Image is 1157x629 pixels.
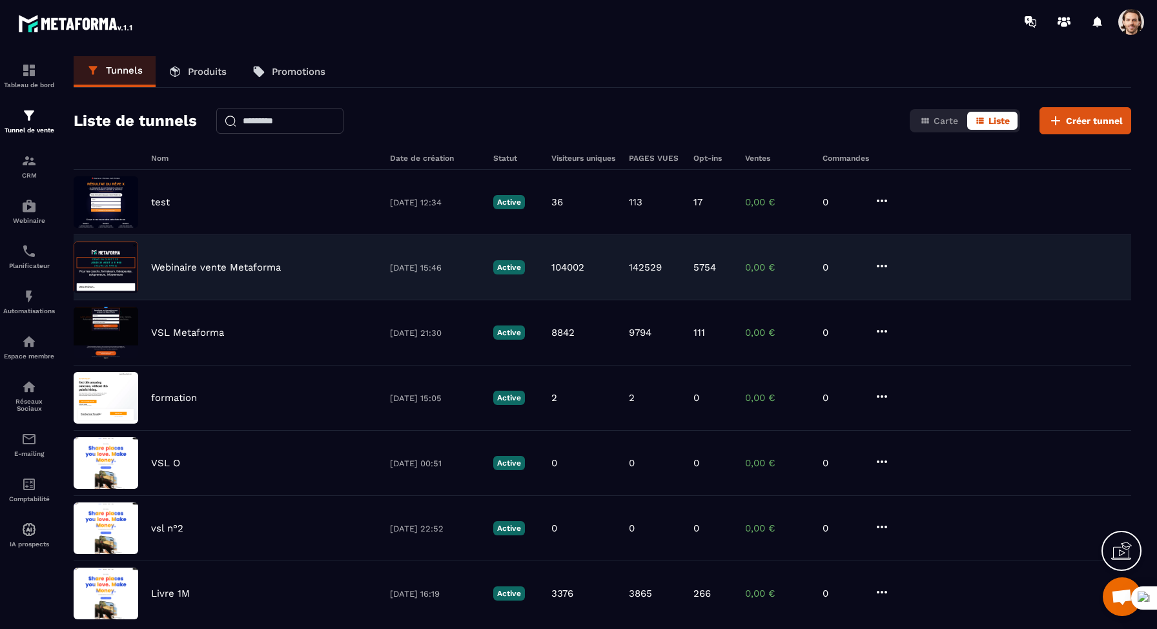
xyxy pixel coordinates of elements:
span: Liste [988,116,1010,126]
img: image [74,568,138,619]
p: [DATE] 15:46 [390,263,480,273]
h6: PAGES VUES [629,154,681,163]
p: [DATE] 12:34 [390,198,480,207]
p: 0,00 € [745,457,810,469]
img: image [74,242,138,293]
p: CRM [3,172,55,179]
p: 36 [551,196,563,208]
p: formation [151,392,197,404]
p: [DATE] 21:30 [390,328,480,338]
button: Carte [912,112,966,130]
p: Produits [188,66,227,77]
p: Active [493,586,525,601]
a: formationformationTunnel de vente [3,98,55,143]
p: Active [493,325,525,340]
p: 104002 [551,262,584,273]
p: 266 [693,588,711,599]
p: 0 [551,457,557,469]
p: E-mailing [3,450,55,457]
a: formationformationTableau de bord [3,53,55,98]
a: Promotions [240,56,338,87]
p: Livre 1M [151,588,190,599]
img: email [21,431,37,447]
p: 142529 [629,262,662,273]
img: automations [21,289,37,304]
span: Créer tunnel [1066,114,1123,127]
img: image [74,437,138,489]
a: accountantaccountantComptabilité [3,467,55,512]
p: Active [493,391,525,405]
p: Réseaux Sociaux [3,398,55,412]
img: formation [21,153,37,169]
p: [DATE] 00:51 [390,459,480,468]
a: automationsautomationsEspace membre [3,324,55,369]
p: [DATE] 15:05 [390,393,480,403]
p: Active [493,456,525,470]
p: 0,00 € [745,262,810,273]
p: Espace membre [3,353,55,360]
p: Active [493,195,525,209]
img: image [74,307,138,358]
p: Tunnel de vente [3,127,55,134]
img: logo [18,12,134,35]
p: 0 [823,262,861,273]
p: 0 [551,522,557,534]
p: 0,00 € [745,392,810,404]
img: automations [21,198,37,214]
p: Tableau de bord [3,81,55,88]
h6: Visiteurs uniques [551,154,616,163]
p: 3376 [551,588,573,599]
img: social-network [21,379,37,395]
p: 0 [693,392,699,404]
p: vsl n°2 [151,522,183,534]
a: Mở cuộc trò chuyện [1103,577,1142,616]
p: 8842 [551,327,575,338]
img: accountant [21,477,37,492]
p: 17 [693,196,702,208]
button: Créer tunnel [1039,107,1131,134]
a: schedulerschedulerPlanificateur [3,234,55,279]
p: 0,00 € [745,196,810,208]
img: image [74,372,138,424]
p: Active [493,521,525,535]
a: automationsautomationsAutomatisations [3,279,55,324]
p: 0 [823,588,861,599]
p: Promotions [272,66,325,77]
p: 9794 [629,327,651,338]
p: [DATE] 16:19 [390,589,480,599]
img: automations [21,334,37,349]
p: IA prospects [3,541,55,548]
p: Webinaire [3,217,55,224]
h6: Commandes [823,154,869,163]
p: 0,00 € [745,522,810,534]
p: Active [493,260,525,274]
button: Liste [967,112,1018,130]
p: 5754 [693,262,716,273]
a: Tunnels [74,56,156,87]
p: 0 [823,196,861,208]
p: 3865 [629,588,652,599]
p: 0 [823,457,861,469]
span: Carte [934,116,958,126]
p: Comptabilité [3,495,55,502]
p: Webinaire vente Metaforma [151,262,281,273]
p: 0,00 € [745,588,810,599]
p: [DATE] 22:52 [390,524,480,533]
p: 0 [823,522,861,534]
a: social-networksocial-networkRéseaux Sociaux [3,369,55,422]
h6: Opt-ins [693,154,732,163]
a: automationsautomationsWebinaire [3,189,55,234]
h6: Ventes [745,154,810,163]
p: 0 [823,392,861,404]
p: test [151,196,170,208]
h2: Liste de tunnels [74,108,197,134]
p: 113 [629,196,642,208]
a: emailemailE-mailing [3,422,55,467]
p: VSL O [151,457,180,469]
h6: Statut [493,154,538,163]
p: Tunnels [106,65,143,76]
p: VSL Metaforma [151,327,224,338]
p: 2 [629,392,635,404]
p: Automatisations [3,307,55,314]
p: 111 [693,327,705,338]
